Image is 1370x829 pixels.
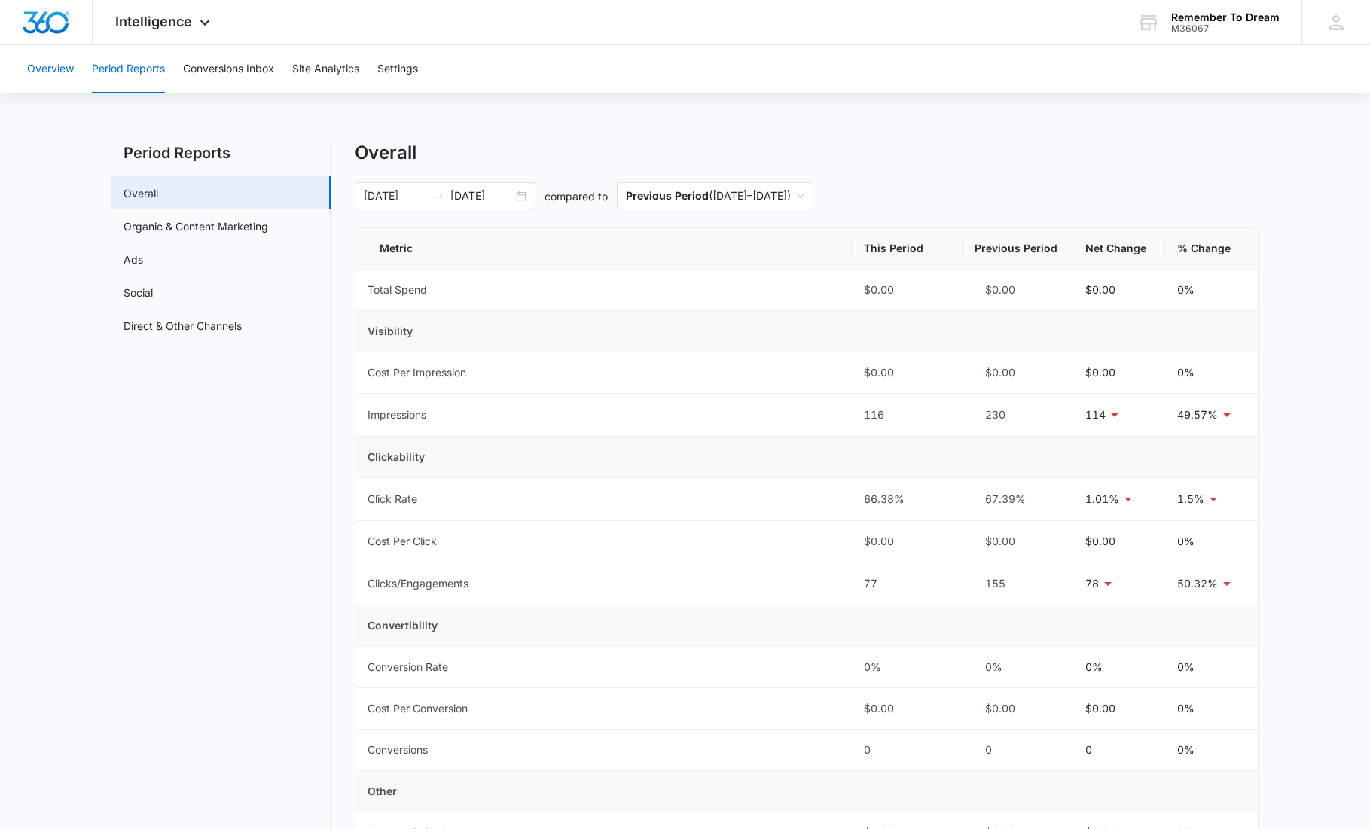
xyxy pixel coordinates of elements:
div: 0% [975,659,1061,675]
div: 116 [864,407,950,423]
p: 0% [1177,364,1195,381]
h2: Period Reports [111,142,331,164]
span: to [432,190,444,202]
th: This Period [852,228,963,270]
span: Intelligence [115,14,192,29]
th: Previous Period [963,228,1073,270]
p: compared to [545,188,608,204]
p: 49.57% [1177,407,1218,423]
div: 0 [864,742,950,758]
p: 0% [1177,700,1195,717]
div: 66.38% [864,491,950,507]
div: account name [1171,11,1280,23]
td: Convertibility [355,605,1258,647]
a: Ads [124,251,143,267]
div: Cost Per Conversion [368,700,468,717]
div: $0.00 [975,533,1061,550]
h1: Overall [355,142,416,164]
div: $0.00 [975,700,1061,717]
div: Impressions [368,407,426,423]
td: Other [355,771,1258,812]
span: swap-right [432,190,444,202]
div: $0.00 [864,533,950,550]
p: $0.00 [1085,700,1115,717]
a: Social [124,285,153,300]
div: $0.00 [864,700,950,717]
p: $0.00 [1085,282,1115,298]
th: Metric [355,228,852,270]
p: 1.5% [1177,491,1204,507]
p: 78 [1085,575,1099,592]
p: 0% [1177,533,1195,550]
a: Direct & Other Channels [124,318,242,334]
td: Clickability [355,437,1258,478]
p: 0% [1177,282,1195,298]
p: $0.00 [1085,364,1115,381]
p: 0 [1085,742,1092,758]
input: Start date [364,187,426,204]
div: Click Rate [368,491,417,507]
p: 114 [1085,407,1106,423]
div: Total Spend [368,282,427,298]
a: Organic & Content Marketing [124,218,268,234]
th: Net Change [1073,228,1165,270]
div: $0.00 [864,364,950,381]
p: Previous Period [626,189,709,202]
div: 67.39% [975,491,1061,507]
button: Period Reports [92,45,165,93]
div: account id [1171,23,1280,34]
button: Overview [27,45,74,93]
div: Conversion Rate [368,659,448,675]
td: Visibility [355,311,1258,352]
div: 0 [975,742,1061,758]
div: 155 [975,575,1061,592]
div: $0.00 [864,282,950,298]
p: 0% [1177,659,1195,675]
div: 77 [864,575,950,592]
div: Conversions [368,742,428,758]
div: Cost Per Click [368,533,437,550]
div: 230 [975,407,1061,423]
button: Conversions Inbox [183,45,274,93]
button: Site Analytics [292,45,359,93]
span: ( [DATE] – [DATE] ) [626,183,804,209]
div: $0.00 [975,282,1061,298]
p: $0.00 [1085,533,1115,550]
input: End date [450,187,513,204]
div: 0% [864,659,950,675]
p: 50.32% [1177,575,1218,592]
p: 1.01% [1085,491,1119,507]
th: % Change [1165,228,1258,270]
p: 0% [1085,659,1103,675]
button: Settings [377,45,418,93]
div: $0.00 [975,364,1061,381]
a: Overall [124,185,158,201]
p: 0% [1177,742,1195,758]
div: Cost Per Impression [368,364,466,381]
div: Clicks/Engagements [368,575,468,592]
